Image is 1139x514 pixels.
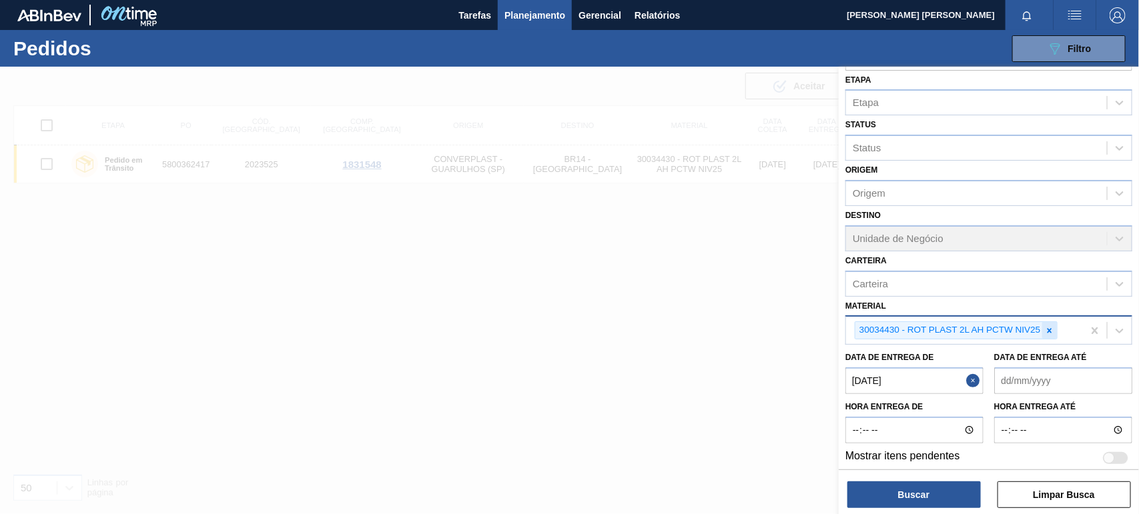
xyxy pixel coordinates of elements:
div: 30034430 - ROT PLAST 2L AH PCTW NIV25 [855,322,1042,339]
img: Logout [1110,7,1126,23]
label: Data de Entrega de [845,353,934,362]
label: Data de Entrega até [994,353,1087,362]
button: Filtro [1012,35,1126,62]
button: Notificações [1006,6,1048,25]
div: Etapa [853,97,879,109]
span: Filtro [1068,43,1092,54]
label: Material [845,301,886,311]
label: Hora entrega de [845,397,984,417]
button: Close [966,367,984,394]
div: Carteira [853,278,888,289]
label: Hora entrega até [994,397,1132,417]
label: Destino [845,211,881,220]
div: Status [853,143,881,154]
input: dd/mm/yyyy [994,367,1132,394]
h1: Pedidos [13,41,209,56]
img: userActions [1067,7,1083,23]
label: Mostrar itens pendentes [845,450,960,466]
span: Relatórios [635,7,680,23]
label: Etapa [845,75,871,85]
label: Carteira [845,256,887,265]
img: TNhmsLtSVTkK8tSr43FrP2fwEKptu5GPRR3wAAAABJRU5ErkJggg== [17,9,81,21]
div: Origem [853,187,885,199]
span: Gerencial [579,7,621,23]
input: dd/mm/yyyy [845,367,984,394]
label: Status [845,120,876,129]
span: Planejamento [504,7,565,23]
label: Origem [845,165,878,175]
span: Tarefas [458,7,491,23]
